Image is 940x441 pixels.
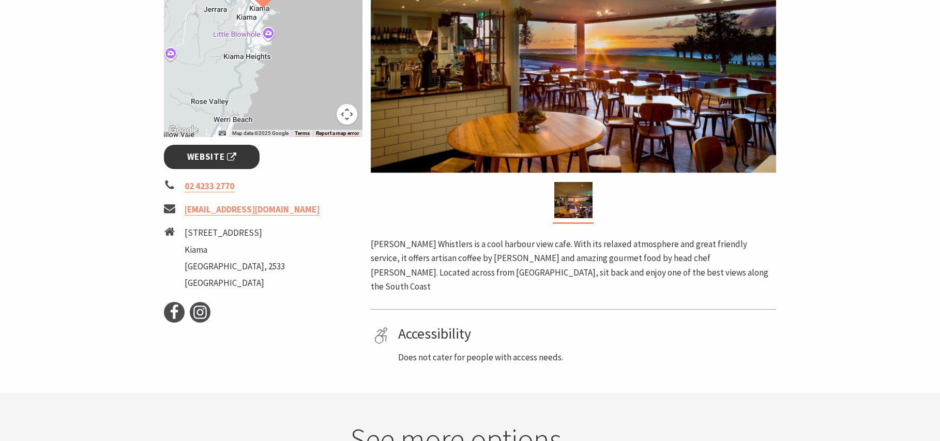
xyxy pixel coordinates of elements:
li: [GEOGRAPHIC_DATA], 2533 [185,260,285,273]
a: Open this area in Google Maps (opens a new window) [166,124,201,137]
img: Google [166,124,201,137]
span: Map data ©2025 Google [232,130,289,136]
li: Kiama [185,243,285,257]
a: [EMAIL_ADDRESS][DOMAIN_NAME] [185,204,320,216]
h4: Accessibility [398,325,772,343]
p: Does not cater for people with access needs. [398,351,772,364]
button: Keyboard shortcuts [219,130,226,137]
li: [GEOGRAPHIC_DATA] [185,276,285,290]
li: [STREET_ADDRESS] [185,226,285,240]
a: Terms (opens in new tab) [295,130,310,136]
button: Map camera controls [337,104,357,125]
p: [PERSON_NAME] Whistlers is a cool harbour view cafe. With its relaxed atmosphere and great friend... [371,237,776,294]
img: Penny Whistlers [554,182,593,218]
a: 02 4233 2770 [185,180,234,192]
span: Website [187,150,237,164]
a: Website [164,145,260,169]
a: Report a map error [316,130,359,136]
